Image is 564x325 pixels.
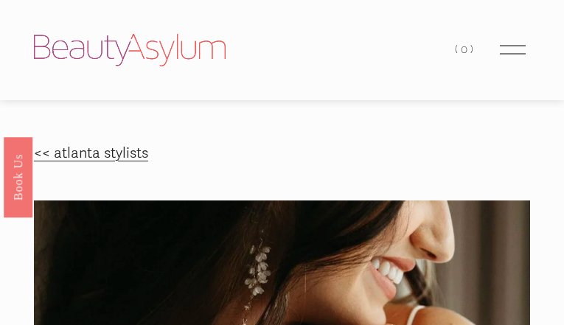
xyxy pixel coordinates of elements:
[4,136,32,217] a: Book Us
[455,40,476,60] a: 0 items in cart
[34,144,148,162] a: << atlanta stylists
[455,43,461,56] span: (
[470,43,476,56] span: )
[34,34,226,66] img: Beauty Asylum | Bridal Hair &amp; Makeup Charlotte &amp; Atlanta
[461,43,470,56] span: 0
